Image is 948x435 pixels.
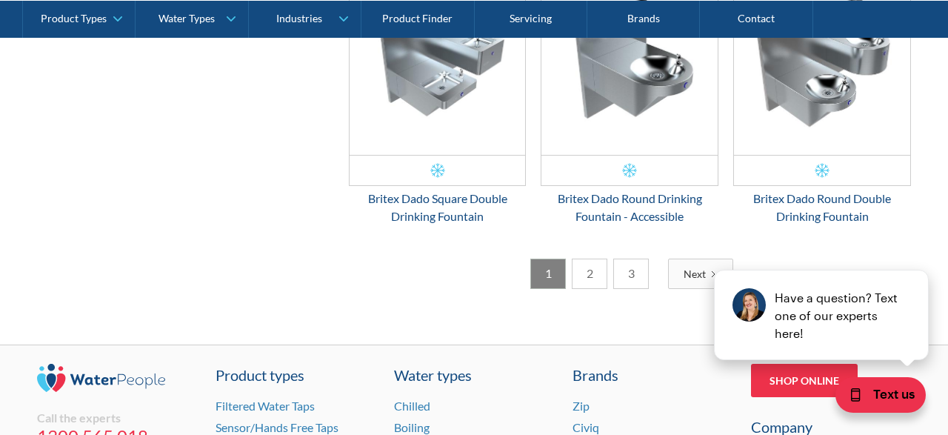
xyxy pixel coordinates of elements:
[572,259,607,289] a: 2
[668,259,733,289] a: Next Page
[216,364,375,386] a: Product types
[751,364,858,397] a: Shop Online
[276,12,322,24] div: Industries
[530,259,566,289] a: 1
[41,12,107,24] div: Product Types
[684,266,706,282] div: Next
[573,399,590,413] a: Zip
[37,411,197,425] div: Call the experts
[696,202,948,379] iframe: podium webchat widget prompt
[573,364,732,386] div: Brands
[573,420,599,434] a: Civiq
[158,12,215,24] div: Water Types
[800,361,948,435] iframe: podium webchat widget bubble
[613,259,649,289] a: 3
[349,259,911,289] div: List
[349,190,527,225] div: Britex Dado Square Double Drinking Fountain
[541,190,718,225] div: Britex Dado Round Drinking Fountain - Accessible
[733,190,911,225] div: Britex Dado Round Double Drinking Fountain
[394,364,554,386] a: Water types
[216,420,338,434] a: Sensor/Hands Free Taps
[394,399,430,413] a: Chilled
[216,399,315,413] a: Filtered Water Taps
[394,420,430,434] a: Boiling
